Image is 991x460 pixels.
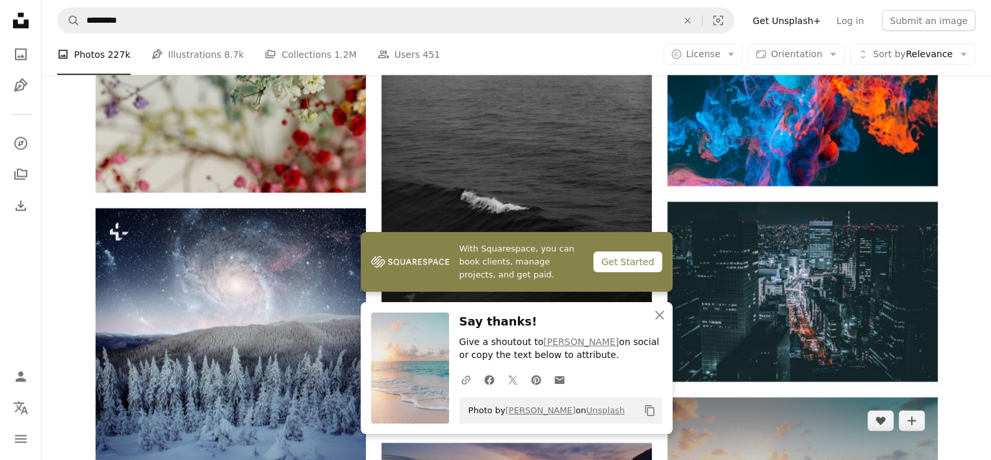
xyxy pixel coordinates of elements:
button: Copy to clipboard [639,400,661,422]
button: Add to Collection [899,411,925,431]
a: [PERSON_NAME] [506,405,576,415]
a: Get Unsplash+ [745,10,829,31]
span: Orientation [771,49,822,59]
a: Log in / Sign up [8,364,34,390]
a: Share on Pinterest [524,366,548,392]
button: Like [868,411,894,431]
span: 8.7k [224,47,244,62]
a: Home — Unsplash [8,8,34,36]
span: Photo by on [462,400,625,421]
span: 451 [422,47,440,62]
a: Photos [8,42,34,68]
button: Menu [8,426,34,452]
a: Illustrations [8,73,34,99]
a: ocean wave in shallow focus lens [381,219,652,231]
button: License [663,44,743,65]
a: Illustrations 8.7k [151,34,244,75]
a: Collections [8,162,34,188]
span: With Squarespace, you can book clients, manage projects, and get paid. [459,242,584,281]
span: 1.2M [334,47,356,62]
a: With Squarespace, you can book clients, manage projects, and get paid.Get Started [361,232,673,292]
button: Language [8,395,34,421]
a: [PERSON_NAME] [543,337,619,348]
p: Give a shoutout to on social or copy the text below to attribute. [459,337,662,363]
a: Users 451 [378,34,440,75]
h3: Say thanks! [459,313,662,331]
a: Share on Facebook [478,366,501,392]
a: Collections 1.2M [264,34,356,75]
a: Fantastic starry sky. Beautiful winter landscape and snow-capped peaks. Picturesque Mountains. Mo... [96,337,366,349]
a: Download History [8,193,34,219]
span: Relevance [873,48,953,61]
a: Log in [829,10,871,31]
button: Clear [673,8,702,33]
form: Find visuals sitewide [57,8,734,34]
a: Share over email [548,366,571,392]
button: Orientation [748,44,845,65]
a: Explore [8,131,34,157]
img: ocean wave in shallow focus lens [381,22,652,428]
a: Share on Twitter [501,366,524,392]
span: License [686,49,721,59]
img: blue and orange smoke [667,6,938,186]
a: aerial photography of city skyline during night time [667,286,938,298]
button: Search Unsplash [58,8,80,33]
img: aerial photography of city skyline during night time [667,202,938,382]
div: Get Started [593,251,662,272]
a: blue and orange smoke [667,90,938,102]
span: Sort by [873,49,905,59]
button: Submit an image [882,10,975,31]
img: file-1747939142011-51e5cc87e3c9 [371,252,449,272]
button: Visual search [702,8,734,33]
button: Sort byRelevance [850,44,975,65]
a: Unsplash [586,405,624,415]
